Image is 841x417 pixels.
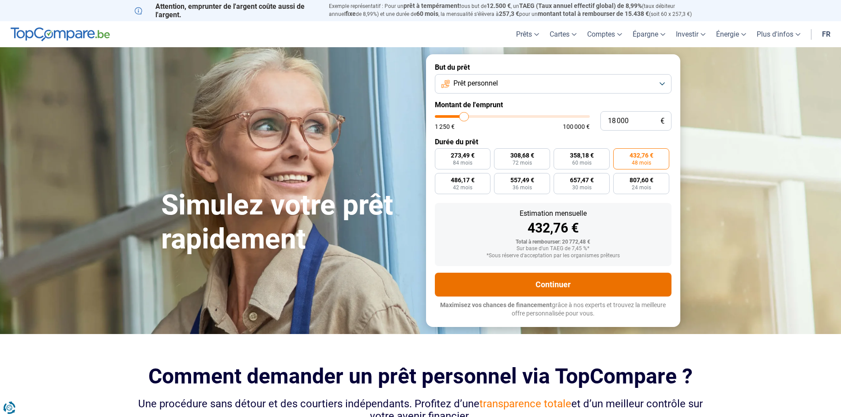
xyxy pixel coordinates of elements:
[453,79,498,88] span: Prêt personnel
[817,21,836,47] a: fr
[435,124,455,130] span: 1 250 €
[572,185,592,190] span: 30 mois
[442,239,664,245] div: Total à rembourser: 20 772,48 €
[440,301,552,308] span: Maximisez vos chances de financement
[570,152,594,158] span: 358,18 €
[627,21,671,47] a: Épargne
[435,74,671,94] button: Prêt personnel
[563,124,590,130] span: 100 000 €
[513,160,532,165] span: 72 mois
[510,177,534,183] span: 557,49 €
[519,2,642,9] span: TAEG (Taux annuel effectif global) de 8,99%
[582,21,627,47] a: Comptes
[435,301,671,318] p: grâce à nos experts et trouvez la meilleure offre personnalisée pour vous.
[570,177,594,183] span: 657,47 €
[453,160,472,165] span: 84 mois
[486,2,511,9] span: 12.500 €
[510,152,534,158] span: 308,68 €
[416,10,438,17] span: 60 mois
[442,210,664,217] div: Estimation mensuelle
[435,273,671,297] button: Continuer
[135,364,707,388] h2: Comment demander un prêt personnel via TopCompare ?
[630,152,653,158] span: 432,76 €
[442,222,664,235] div: 432,76 €
[329,2,707,18] p: Exemple représentatif : Pour un tous but de , un (taux débiteur annuel de 8,99%) et une durée de ...
[499,10,519,17] span: 257,3 €
[11,27,110,41] img: TopCompare
[572,160,592,165] span: 60 mois
[435,63,671,71] label: But du prêt
[632,185,651,190] span: 24 mois
[511,21,544,47] a: Prêts
[538,10,649,17] span: montant total à rembourser de 15.438 €
[453,185,472,190] span: 42 mois
[751,21,806,47] a: Plus d'infos
[135,2,318,19] p: Attention, emprunter de l'argent coûte aussi de l'argent.
[513,185,532,190] span: 36 mois
[451,177,475,183] span: 486,17 €
[345,10,356,17] span: fixe
[161,188,415,256] h1: Simulez votre prêt rapidement
[630,177,653,183] span: 807,60 €
[442,253,664,259] div: *Sous réserve d'acceptation par les organismes prêteurs
[479,398,571,410] span: transparence totale
[435,138,671,146] label: Durée du prêt
[711,21,751,47] a: Énergie
[544,21,582,47] a: Cartes
[451,152,475,158] span: 273,49 €
[632,160,651,165] span: 48 mois
[660,117,664,125] span: €
[435,101,671,109] label: Montant de l'emprunt
[442,246,664,252] div: Sur base d'un TAEG de 7,45 %*
[404,2,460,9] span: prêt à tempérament
[671,21,711,47] a: Investir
